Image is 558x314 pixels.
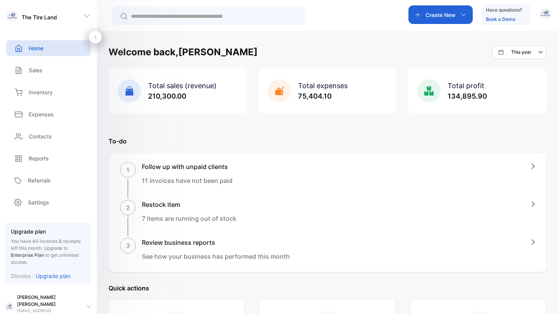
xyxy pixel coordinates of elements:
[126,203,130,212] p: 2
[142,238,290,247] h1: Review business reports
[142,162,232,171] h1: Follow up with unpaid clients
[408,5,473,24] button: Create New
[29,44,43,52] p: Home
[142,214,236,223] p: 7 items are running out of stock
[126,165,129,174] p: 1
[11,252,44,258] span: Enterprise Plan
[31,272,71,280] a: Upgrade plan
[511,49,532,56] p: This year
[108,45,258,59] h1: Welcome back, [PERSON_NAME]
[11,245,79,265] span: Upgrade to to get unlimited access.
[298,82,348,90] span: Total expenses
[539,8,551,19] img: avatar
[126,241,130,250] p: 3
[492,45,546,59] button: This year
[5,302,14,311] img: profile
[29,110,54,118] p: Expenses
[486,16,515,22] a: Book a Demo
[28,198,49,206] p: Settings
[142,176,232,185] p: 11 invoices have not been paid
[17,294,81,308] p: [PERSON_NAME] [PERSON_NAME]
[142,252,290,261] p: See how your business has performed this month
[108,137,546,146] p: To-do
[425,11,456,19] p: Create New
[29,66,43,74] p: Sales
[448,82,484,90] span: Total profit
[539,5,551,24] button: avatar
[22,13,57,21] p: The Tire Land
[6,10,18,22] img: logo
[148,82,217,90] span: Total sales (revenue)
[11,227,84,236] p: Upgrade plan
[448,92,487,100] span: 134,895.90
[11,238,84,266] p: You have 40 invoices & receipts left this month.
[148,92,186,100] span: 210,300.00
[36,272,71,280] p: Upgrade plan
[142,200,236,209] h1: Restock item
[28,176,51,184] p: Referrals
[29,88,53,96] p: Inventory
[11,272,31,280] p: Dismiss
[486,6,522,14] p: Have questions?
[298,92,332,100] span: 75,404.10
[108,283,546,293] p: Quick actions
[29,132,52,140] p: Contacts
[29,154,49,162] p: Reports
